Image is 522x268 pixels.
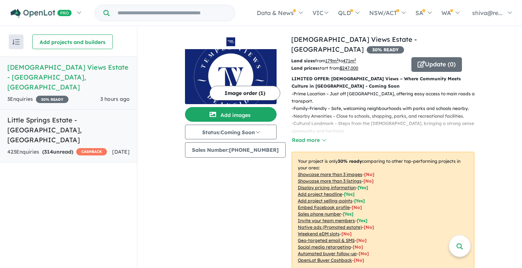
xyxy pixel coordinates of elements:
[292,90,480,105] p: - Prime Location – Just off [GEOGRAPHIC_DATA], offering easy access to main roads and transport.
[352,205,362,210] span: [ No ]
[291,58,315,63] b: Land sizes
[11,9,72,18] img: Openlot PRO Logo White
[354,58,356,62] sup: 2
[291,65,318,71] b: Land prices
[363,178,374,184] span: [ No ]
[354,198,365,203] span: [ Yes ]
[76,148,107,155] span: CASHBACK
[298,205,350,210] u: Embed Facebook profile
[210,86,280,100] button: Image order (1)
[298,191,342,197] u: Add project headline
[298,244,351,250] u: Social media retargeting
[44,148,53,155] span: 314
[111,5,233,21] input: Try estate name, suburb, builder or developer
[188,37,274,46] img: Temple Views Estate - Deanside Logo
[298,185,356,190] u: Display pricing information
[337,58,338,62] sup: 2
[364,172,374,177] span: [ No ]
[7,95,69,104] div: 3 Enquir ies
[292,136,326,144] button: Read more
[298,257,352,263] u: OpenLot Buyer Cashback
[291,35,417,54] a: [DEMOGRAPHIC_DATA] Views Estate - [GEOGRAPHIC_DATA]
[7,115,130,145] h5: Little Springs Estate - [GEOGRAPHIC_DATA] , [GEOGRAPHIC_DATA]
[298,224,362,230] u: Native ads (Promoted estate)
[338,58,356,63] span: to
[36,96,69,103] span: 30 % READY
[291,57,406,65] p: from
[359,251,369,256] span: [No]
[344,191,355,197] span: [ Yes ]
[298,198,352,203] u: Add project selling-points
[364,224,374,230] span: [No]
[12,39,20,45] img: sort.svg
[100,96,130,102] span: 3 hours ago
[292,105,480,112] p: - Family-Friendly – Safe, welcoming neighbourhoods with parks and schools nearby.
[112,148,130,155] span: [DATE]
[298,238,355,243] u: Geo-targeted email & SMS
[298,251,357,256] u: Automated buyer follow-up
[42,148,73,155] strong: ( unread)
[185,125,277,139] button: Status:Coming Soon
[185,142,286,158] button: Sales Number:[PHONE_NUMBER]
[292,75,474,90] p: LIMITED OFFER: [DEMOGRAPHIC_DATA] Views – Where Community Meets Culture in [GEOGRAPHIC_DATA] - Co...
[472,9,503,16] span: shiva@re...
[325,58,338,63] u: 179 m
[298,211,341,217] u: Sales phone number
[343,211,353,217] span: [ Yes ]
[185,34,277,104] a: Temple Views Estate - Deanside LogoTemple Views Estate - Deanside
[367,46,404,54] span: 30 % READY
[411,57,462,72] button: Update (0)
[292,120,480,135] p: - Cultural Landmark – Steps from the [DEMOGRAPHIC_DATA], bringing a strong sense of community and...
[185,107,277,122] button: Add images
[340,65,358,71] u: $ 247,000
[354,257,364,263] span: [No]
[358,185,368,190] span: [ Yes ]
[7,62,130,92] h5: [DEMOGRAPHIC_DATA] Views Estate - [GEOGRAPHIC_DATA] , [GEOGRAPHIC_DATA]
[298,218,355,223] u: Invite your team members
[32,34,113,49] button: Add projects and builders
[341,231,352,236] span: [No]
[356,238,367,243] span: [No]
[298,172,362,177] u: Showcase more than 3 images
[298,231,340,236] u: Weekend eDM slots
[357,218,367,223] span: [ Yes ]
[292,113,480,120] p: - Nearby Amenities – Close to schools, shopping, parks, and recreational facilities.
[298,178,362,184] u: Showcase more than 3 listings
[7,148,107,157] div: 423 Enquir ies
[353,244,363,250] span: [No]
[343,58,356,63] u: 471 m
[338,158,362,164] b: 30 % ready
[185,49,277,104] img: Temple Views Estate - Deanside
[291,65,406,72] p: start from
